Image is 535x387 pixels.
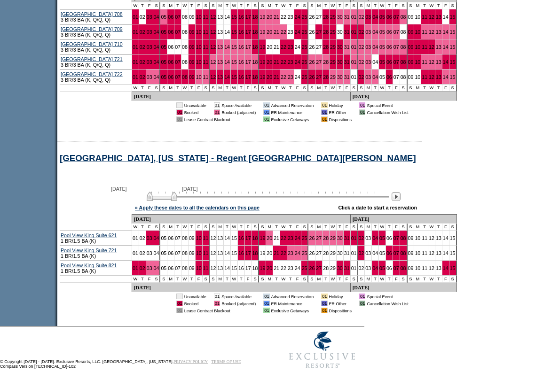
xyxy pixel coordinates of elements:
[189,250,195,256] a: 09
[168,250,173,256] a: 06
[147,250,152,256] a: 03
[231,235,237,241] a: 15
[393,59,399,65] a: 07
[281,74,286,80] a: 22
[267,74,272,80] a: 20
[443,44,448,50] a: 14
[422,14,427,20] a: 11
[182,29,188,35] a: 08
[429,14,434,20] a: 12
[295,14,300,20] a: 24
[231,29,237,35] a: 15
[267,59,272,65] a: 20
[393,74,399,80] a: 07
[161,59,166,65] a: 05
[323,74,329,80] a: 28
[175,14,181,20] a: 07
[316,235,322,241] a: 27
[401,14,406,20] a: 08
[154,74,159,80] a: 04
[436,14,441,20] a: 13
[260,59,265,65] a: 19
[330,74,336,80] a: 29
[372,59,378,65] a: 04
[359,235,364,241] a: 02
[436,74,441,80] a: 13
[260,235,265,241] a: 19
[309,235,315,241] a: 26
[252,29,258,35] a: 18
[436,59,441,65] a: 13
[393,44,399,50] a: 07
[210,29,216,35] a: 12
[260,44,265,50] a: 19
[415,44,420,50] a: 10
[436,235,441,241] a: 13
[274,59,279,65] a: 21
[351,74,357,80] a: 01
[288,59,293,65] a: 23
[161,14,166,20] a: 05
[408,59,414,65] a: 09
[245,29,251,35] a: 17
[231,14,237,20] a: 15
[344,14,350,20] a: 31
[175,44,181,50] a: 07
[372,29,378,35] a: 04
[379,14,385,20] a: 05
[281,29,286,35] a: 22
[309,29,315,35] a: 26
[429,44,434,50] a: 12
[408,14,414,20] a: 09
[295,29,300,35] a: 24
[337,14,343,20] a: 30
[238,235,244,241] a: 16
[288,44,293,50] a: 23
[147,29,152,35] a: 03
[210,59,216,65] a: 12
[392,192,401,201] img: Next
[386,14,392,20] a: 06
[316,44,322,50] a: 27
[274,14,279,20] a: 21
[140,74,145,80] a: 02
[330,44,336,50] a: 29
[252,74,258,80] a: 18
[443,59,448,65] a: 14
[210,74,216,80] a: 12
[429,29,434,35] a: 12
[372,74,378,80] a: 04
[386,29,392,35] a: 06
[436,44,441,50] a: 13
[415,29,420,35] a: 10
[61,248,117,253] a: Pool View King Suite 721
[365,59,371,65] a: 03
[351,59,357,65] a: 01
[415,235,420,241] a: 10
[168,74,173,80] a: 06
[393,29,399,35] a: 07
[210,44,216,50] a: 12
[344,235,350,241] a: 31
[401,44,406,50] a: 08
[238,74,244,80] a: 16
[61,41,123,47] a: [GEOGRAPHIC_DATA] 710
[344,44,350,50] a: 31
[316,59,322,65] a: 27
[274,29,279,35] a: 21
[196,235,202,241] a: 10
[450,74,456,80] a: 15
[260,74,265,80] a: 19
[203,59,209,65] a: 11
[351,14,357,20] a: 01
[401,235,406,241] a: 08
[372,235,378,241] a: 04
[379,235,385,241] a: 05
[140,250,145,256] a: 02
[429,74,434,80] a: 12
[133,74,138,80] a: 01
[401,29,406,35] a: 08
[422,44,427,50] a: 11
[224,14,230,20] a: 14
[337,74,343,80] a: 30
